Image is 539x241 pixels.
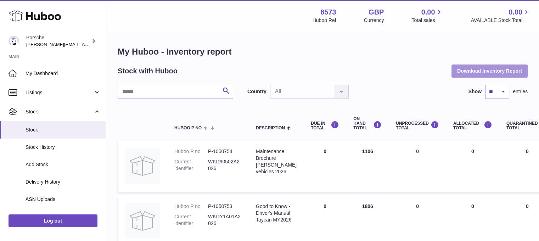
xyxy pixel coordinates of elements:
strong: 8573 [320,7,336,17]
a: 0.00 Total sales [411,7,443,24]
span: Total sales [411,17,443,24]
dt: Current identifier [174,213,208,227]
span: Stock [26,127,101,133]
span: ASN Uploads [26,196,101,203]
span: My Dashboard [26,70,101,77]
img: product image [125,148,160,184]
div: Good to Know - Driver's Manual Taycan MY2026 [256,203,297,223]
div: Huboo Ref [313,17,336,24]
dd: WKD90502A2026 [208,158,242,172]
div: Maintenance Brochure [PERSON_NAME] vehicles 2026 [256,148,297,175]
span: 0.00 [509,7,522,17]
span: Add Stock [26,161,101,168]
span: Listings [26,89,93,96]
td: 1106 [346,141,389,192]
strong: GBP [369,7,384,17]
div: ALLOCATED Total [453,121,492,130]
span: AVAILABLE Stock Total [471,17,530,24]
span: Description [256,126,285,130]
h2: Stock with Huboo [118,66,178,76]
a: Log out [9,214,97,227]
span: [PERSON_NAME][EMAIL_ADDRESS][PERSON_NAME][DOMAIN_NAME] [26,41,180,47]
img: product image [125,203,160,239]
div: Currency [364,17,384,24]
td: 0 [446,141,499,192]
dt: Current identifier [174,158,208,172]
span: 0 [526,203,529,209]
h1: My Huboo - Inventory report [118,46,528,57]
label: Show [468,88,482,95]
td: 0 [304,141,346,192]
span: Stock History [26,144,101,151]
label: Country [247,88,266,95]
span: Delivery History [26,179,101,185]
td: 0 [389,141,446,192]
span: 0 [526,148,529,154]
button: Download Inventory Report [451,65,528,77]
div: DUE IN TOTAL [311,121,339,130]
dd: P-1050754 [208,148,242,155]
a: 0.00 AVAILABLE Stock Total [471,7,530,24]
dd: WKDY1A01A2026 [208,213,242,227]
span: 0.00 [421,7,435,17]
span: Stock [26,108,93,115]
dt: Huboo P no [174,203,208,210]
dd: P-1050753 [208,203,242,210]
div: UNPROCESSED Total [396,121,439,130]
div: ON HAND Total [353,117,382,131]
img: john.crosland@porsche.co.uk [9,36,19,46]
dt: Huboo P no [174,148,208,155]
span: Huboo P no [174,126,202,130]
div: Porsche [26,34,90,48]
span: entries [513,88,528,95]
